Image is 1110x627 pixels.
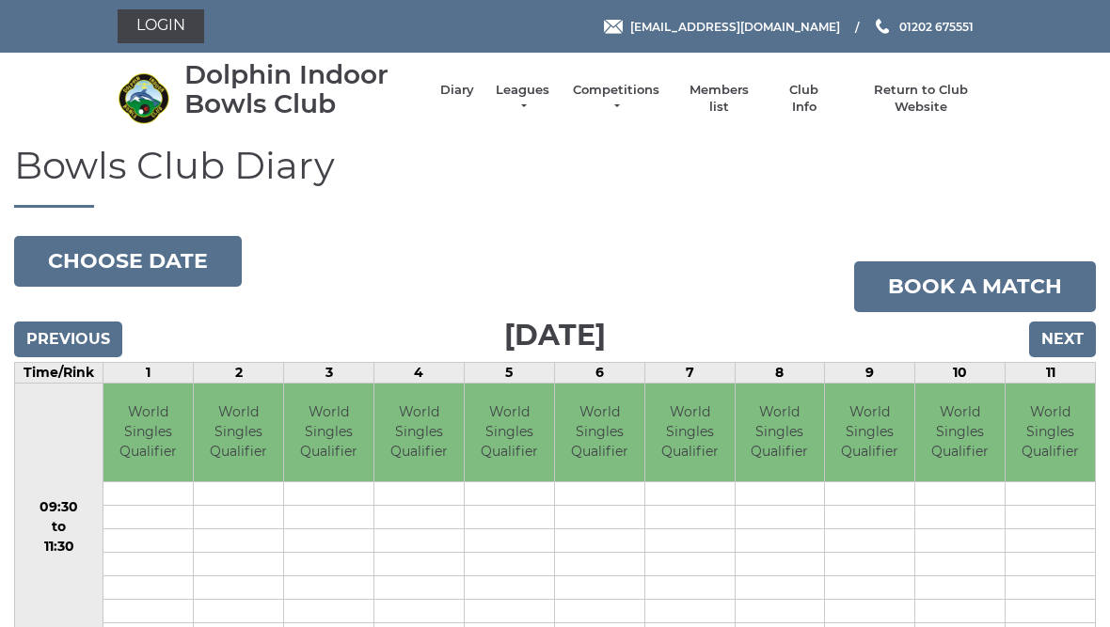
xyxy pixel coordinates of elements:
[1006,384,1095,482] td: World Singles Qualifier
[1006,362,1096,383] td: 11
[899,19,974,33] span: 01202 675551
[14,236,242,287] button: Choose date
[493,82,552,116] a: Leagues
[604,20,623,34] img: Email
[118,72,169,124] img: Dolphin Indoor Bowls Club
[645,384,735,482] td: World Singles Qualifier
[465,384,554,482] td: World Singles Qualifier
[103,384,193,482] td: World Singles Qualifier
[374,362,465,383] td: 4
[14,145,1096,208] h1: Bowls Club Diary
[825,362,915,383] td: 9
[14,321,122,357] input: Previous
[15,362,103,383] td: Time/Rink
[825,384,914,482] td: World Singles Qualifier
[915,384,1005,482] td: World Singles Qualifier
[194,384,283,482] td: World Singles Qualifier
[284,362,374,383] td: 3
[604,18,840,36] a: Email [EMAIL_ADDRESS][DOMAIN_NAME]
[873,18,974,36] a: Phone us 01202 675551
[284,384,373,482] td: World Singles Qualifier
[850,82,992,116] a: Return to Club Website
[555,384,644,482] td: World Singles Qualifier
[571,82,661,116] a: Competitions
[1029,321,1096,357] input: Next
[644,362,735,383] td: 7
[630,19,840,33] span: [EMAIL_ADDRESS][DOMAIN_NAME]
[854,261,1096,312] a: Book a match
[194,362,284,383] td: 2
[554,362,644,383] td: 6
[374,384,464,482] td: World Singles Qualifier
[464,362,554,383] td: 5
[118,9,204,43] a: Login
[876,19,889,34] img: Phone us
[184,60,421,118] div: Dolphin Indoor Bowls Club
[679,82,757,116] a: Members list
[915,362,1006,383] td: 10
[440,82,474,99] a: Diary
[735,362,825,383] td: 8
[777,82,832,116] a: Club Info
[736,384,825,482] td: World Singles Qualifier
[103,362,194,383] td: 1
